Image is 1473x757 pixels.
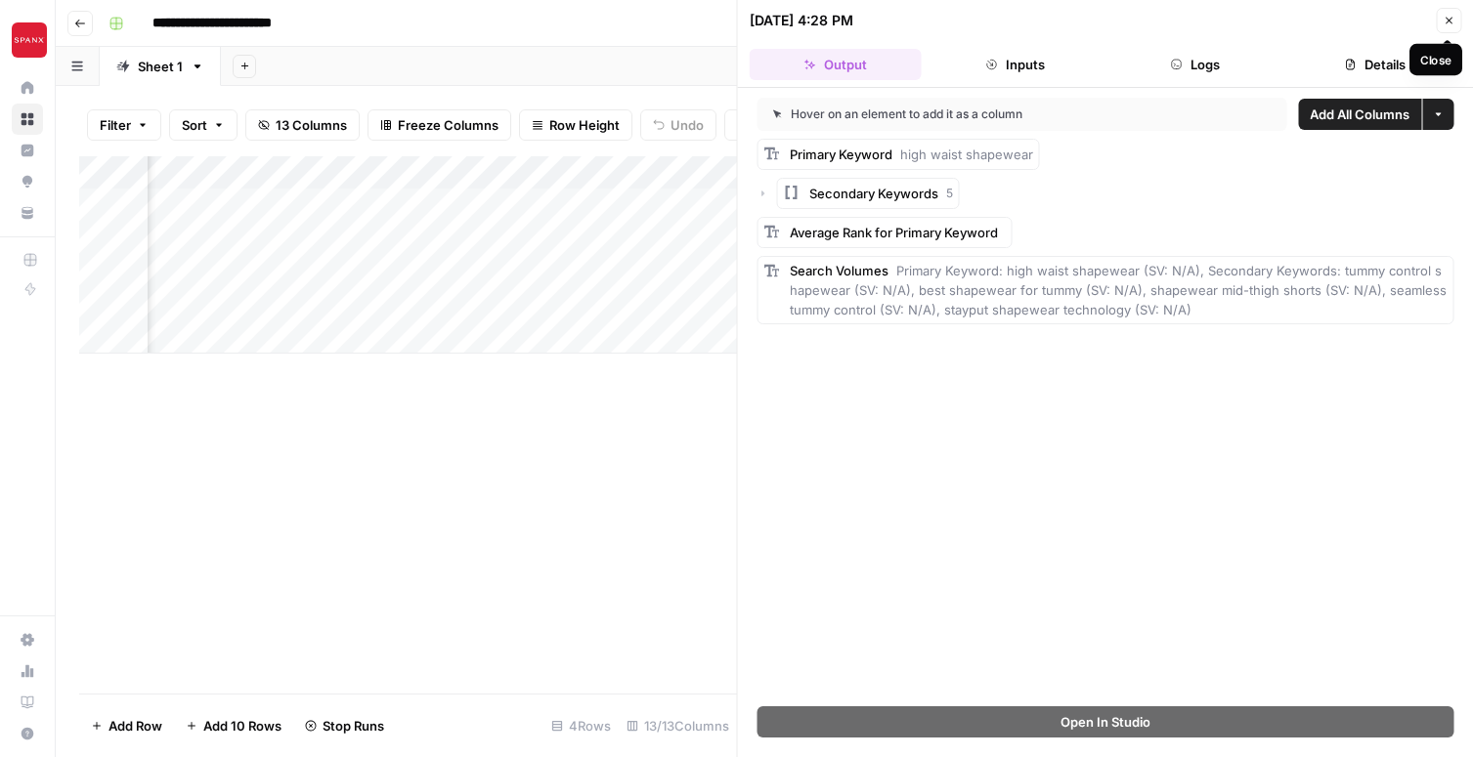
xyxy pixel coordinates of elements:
[1061,712,1150,732] span: Open In Studio
[182,115,207,135] span: Sort
[1420,51,1451,68] div: Close
[777,178,960,209] button: Secondary Keywords5
[790,263,1451,317] span: Primary Keyword: high waist shapewear (SV: N/A), Secondary Keywords: tummy control shapewear (SV:...
[203,716,282,736] span: Add 10 Rows
[12,16,43,64] button: Workspace: Spanx
[12,104,43,135] a: Browse
[619,710,737,741] div: 13/13 Columns
[12,624,43,655] a: Settings
[100,47,221,86] a: Sheet 1
[809,184,938,203] span: Secondary Keywords
[750,49,922,80] button: Output
[12,655,43,687] a: Usage
[12,687,43,718] a: Learning Hub
[930,49,1102,80] button: Inputs
[12,718,43,749] button: Help + Support
[790,147,892,162] span: Primary Keyword
[900,147,1033,162] span: high waist shapewear
[368,109,511,141] button: Freeze Columns
[1310,105,1409,124] span: Add All Columns
[1289,49,1461,80] button: Details
[671,115,704,135] span: Undo
[1298,99,1421,130] button: Add All Columns
[773,105,1147,123] div: Hover on an element to add it as a column
[946,185,953,202] span: 5
[245,109,360,141] button: 13 Columns
[87,109,161,141] button: Filter
[640,109,716,141] button: Undo
[758,706,1454,737] button: Open In Studio
[750,11,853,30] div: [DATE] 4:28 PM
[174,710,293,741] button: Add 10 Rows
[323,716,384,736] span: Stop Runs
[543,710,619,741] div: 4 Rows
[138,57,183,76] div: Sheet 1
[398,115,498,135] span: Freeze Columns
[549,115,620,135] span: Row Height
[1109,49,1281,80] button: Logs
[519,109,632,141] button: Row Height
[790,225,998,240] span: Average Rank for Primary Keyword
[79,710,174,741] button: Add Row
[169,109,238,141] button: Sort
[100,115,131,135] span: Filter
[276,115,347,135] span: 13 Columns
[790,263,888,278] span: Search Volumes
[12,22,47,58] img: Spanx Logo
[12,135,43,166] a: Insights
[12,72,43,104] a: Home
[12,197,43,229] a: Your Data
[12,166,43,197] a: Opportunities
[293,710,396,741] button: Stop Runs
[108,716,162,736] span: Add Row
